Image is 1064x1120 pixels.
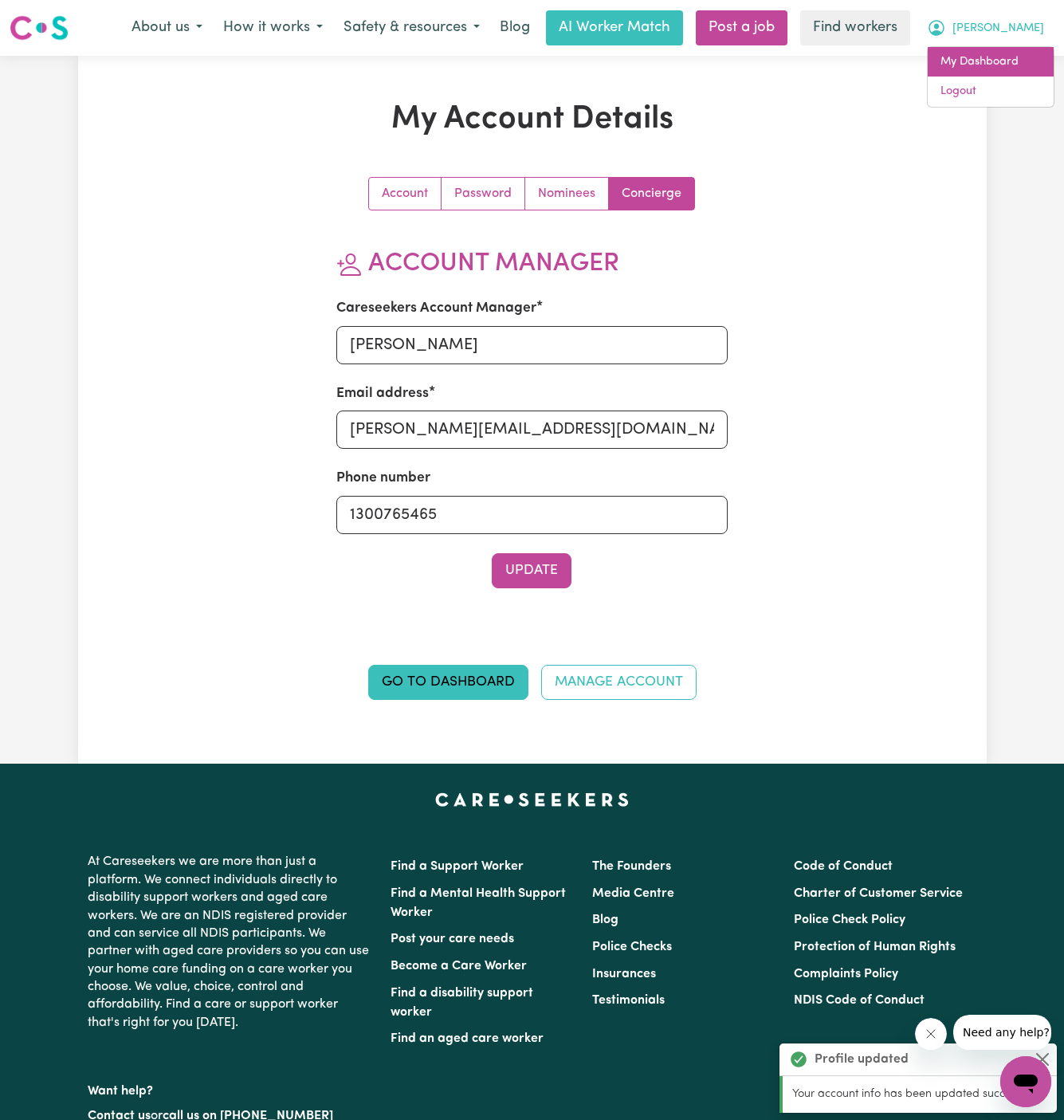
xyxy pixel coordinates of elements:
p: Want help? [88,1076,371,1100]
a: Update account manager [609,178,694,210]
a: Post your care needs [391,933,514,945]
a: Find a Support Worker [391,860,524,873]
a: My Dashboard [928,47,1054,77]
button: About us [121,11,213,45]
h2: Account Manager [336,249,728,279]
label: Phone number [336,468,430,489]
a: Become a Care Worker [391,960,527,973]
a: Protection of Human Rights [794,941,956,953]
p: At Careseekers we are more than just a platform. We connect individuals directly to disability su... [88,847,371,1038]
p: Your account info has been updated successfully [792,1086,1047,1103]
button: My Account [917,11,1054,45]
a: Find an aged care worker [391,1032,544,1045]
input: e.g. Amanda van Eldik [336,326,728,364]
a: Post a job [696,10,787,45]
a: Update your account [369,178,442,210]
label: Email address [336,383,429,404]
a: NDIS Code of Conduct [794,994,925,1007]
iframe: Button to launch messaging window [1000,1056,1051,1107]
button: How it works [213,11,333,45]
a: Update your password [442,178,525,210]
div: My Account [927,46,1054,108]
span: [PERSON_NAME] [952,20,1044,37]
a: Manage Account [541,665,697,700]
button: Close [1033,1050,1052,1069]
a: Media Centre [592,887,674,900]
a: Police Check Policy [794,914,905,926]
a: Complaints Policy [794,968,898,980]
iframe: Message from company [953,1015,1051,1050]
a: Careseekers home page [435,792,629,805]
a: Careseekers logo [10,10,69,46]
a: Charter of Customer Service [794,887,963,900]
iframe: Close message [915,1018,947,1050]
a: Blog [592,914,618,926]
button: Update [492,553,571,588]
a: Insurances [592,968,656,980]
h1: My Account Details [239,100,826,139]
button: Safety & resources [333,11,490,45]
a: Code of Conduct [794,860,893,873]
a: Find workers [800,10,910,45]
label: Careseekers Account Manager [336,298,536,319]
input: e.g. 0410 123 456 [336,496,728,534]
a: Testimonials [592,994,665,1007]
a: The Founders [592,860,671,873]
a: Go to Dashboard [368,665,528,700]
a: Find a disability support worker [391,987,533,1019]
input: e.g. amanda@careseekers.com.au [336,411,728,449]
a: AI Worker Match [546,10,683,45]
a: Logout [928,77,1054,107]
a: Update your nominees [525,178,609,210]
a: Blog [490,10,540,45]
strong: Profile updated [815,1050,909,1069]
a: Police Checks [592,941,672,953]
img: Careseekers logo [10,14,69,42]
a: Find a Mental Health Support Worker [391,887,566,919]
